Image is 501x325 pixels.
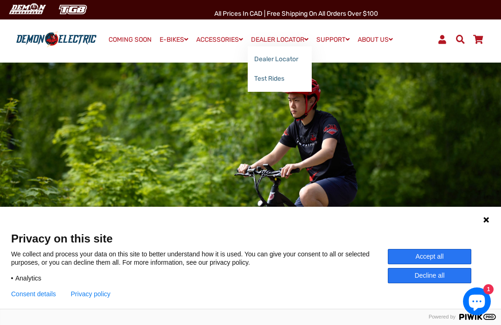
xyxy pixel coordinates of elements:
[248,50,312,69] a: Dealer Locator
[193,33,246,46] a: ACCESSORIES
[54,2,92,17] img: TGB Canada
[388,249,471,264] button: Accept all
[14,31,99,48] img: Demon Electric logo
[248,33,312,46] a: DEALER LOCATOR
[71,290,111,298] a: Privacy policy
[214,10,378,18] span: All Prices in CAD | Free shipping on all orders over $100
[11,232,490,245] span: Privacy on this site
[5,2,49,17] img: Demon Electric
[354,33,396,46] a: ABOUT US
[15,274,41,282] span: Analytics
[11,250,388,267] p: We collect and process your data on this site to better understand how it is used. You can give y...
[313,33,353,46] a: SUPPORT
[156,33,192,46] a: E-BIKES
[425,314,459,320] span: Powered by
[388,268,471,283] button: Decline all
[11,290,56,298] button: Consent details
[248,69,312,89] a: Test Rides
[460,287,494,318] inbox-online-store-chat: Shopify online store chat
[105,33,155,46] a: COMING SOON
